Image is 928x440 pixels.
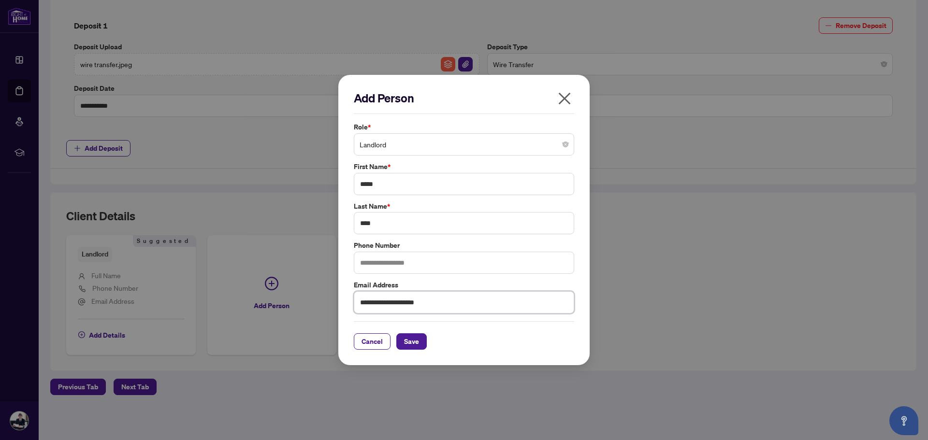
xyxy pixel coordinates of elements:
span: Save [404,334,419,349]
span: close [557,91,572,106]
span: Cancel [362,334,383,349]
label: Role [354,122,574,132]
button: Cancel [354,333,391,350]
label: Last Name [354,201,574,212]
h2: Add Person [354,90,574,106]
button: Save [396,333,427,350]
button: Open asap [889,406,918,435]
label: First Name [354,161,574,172]
label: Phone Number [354,240,574,251]
span: Landlord [360,135,568,154]
span: close-circle [563,142,568,147]
label: Email Address [354,280,574,290]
